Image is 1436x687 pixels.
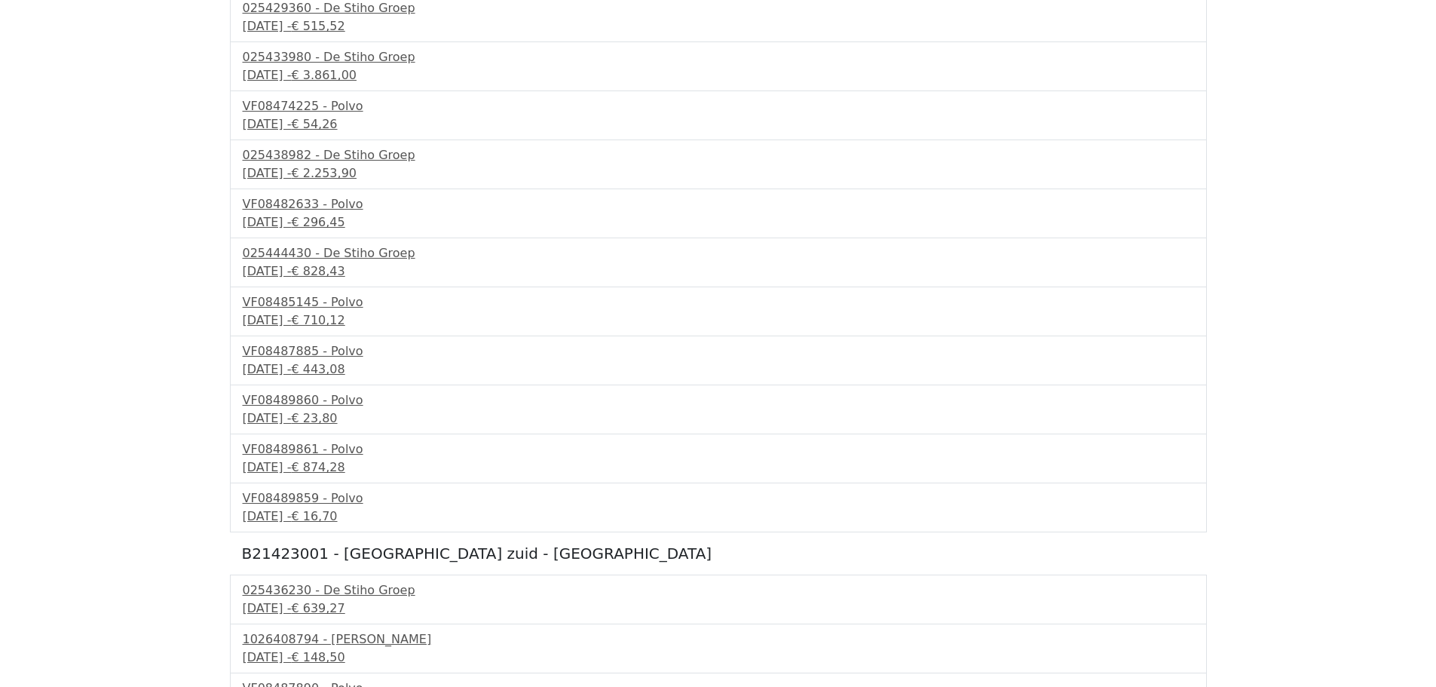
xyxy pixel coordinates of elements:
[243,489,1194,526] a: VF08489859 - Polvo[DATE] -€ 16,70
[243,244,1194,262] div: 025444430 - De Stiho Groep
[243,17,1194,35] div: [DATE] -
[243,146,1194,164] div: 025438982 - De Stiho Groep
[243,630,1194,667] a: 1026408794 - [PERSON_NAME][DATE] -€ 148,50
[243,97,1194,115] div: VF08474225 - Polvo
[243,293,1194,311] div: VF08485145 - Polvo
[291,166,357,180] span: € 2.253,90
[243,391,1194,409] div: VF08489860 - Polvo
[291,460,344,474] span: € 874,28
[243,311,1194,330] div: [DATE] -
[291,68,357,82] span: € 3.861,00
[291,264,344,278] span: € 828,43
[243,164,1194,182] div: [DATE] -
[243,440,1194,459] div: VF08489861 - Polvo
[243,409,1194,428] div: [DATE] -
[243,66,1194,84] div: [DATE] -
[291,215,344,229] span: € 296,45
[243,581,1194,618] a: 025436230 - De Stiho Groep[DATE] -€ 639,27
[243,391,1194,428] a: VF08489860 - Polvo[DATE] -€ 23,80
[243,146,1194,182] a: 025438982 - De Stiho Groep[DATE] -€ 2.253,90
[243,508,1194,526] div: [DATE] -
[243,630,1194,649] div: 1026408794 - [PERSON_NAME]
[243,97,1194,133] a: VF08474225 - Polvo[DATE] -€ 54,26
[291,650,344,664] span: € 148,50
[291,19,344,33] span: € 515,52
[243,195,1194,232] a: VF08482633 - Polvo[DATE] -€ 296,45
[291,362,344,376] span: € 443,08
[243,440,1194,477] a: VF08489861 - Polvo[DATE] -€ 874,28
[291,313,344,327] span: € 710,12
[291,509,337,523] span: € 16,70
[243,293,1194,330] a: VF08485145 - Polvo[DATE] -€ 710,12
[243,48,1194,84] a: 025433980 - De Stiho Groep[DATE] -€ 3.861,00
[243,489,1194,508] div: VF08489859 - Polvo
[243,649,1194,667] div: [DATE] -
[243,244,1194,281] a: 025444430 - De Stiho Groep[DATE] -€ 828,43
[243,195,1194,213] div: VF08482633 - Polvo
[243,600,1194,618] div: [DATE] -
[243,342,1194,360] div: VF08487885 - Polvo
[243,115,1194,133] div: [DATE] -
[243,213,1194,232] div: [DATE] -
[291,117,337,131] span: € 54,26
[243,262,1194,281] div: [DATE] -
[242,544,1195,563] h5: B21423001 - [GEOGRAPHIC_DATA] zuid - [GEOGRAPHIC_DATA]
[291,601,344,615] span: € 639,27
[243,342,1194,379] a: VF08487885 - Polvo[DATE] -€ 443,08
[291,411,337,425] span: € 23,80
[243,459,1194,477] div: [DATE] -
[243,48,1194,66] div: 025433980 - De Stiho Groep
[243,581,1194,600] div: 025436230 - De Stiho Groep
[243,360,1194,379] div: [DATE] -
